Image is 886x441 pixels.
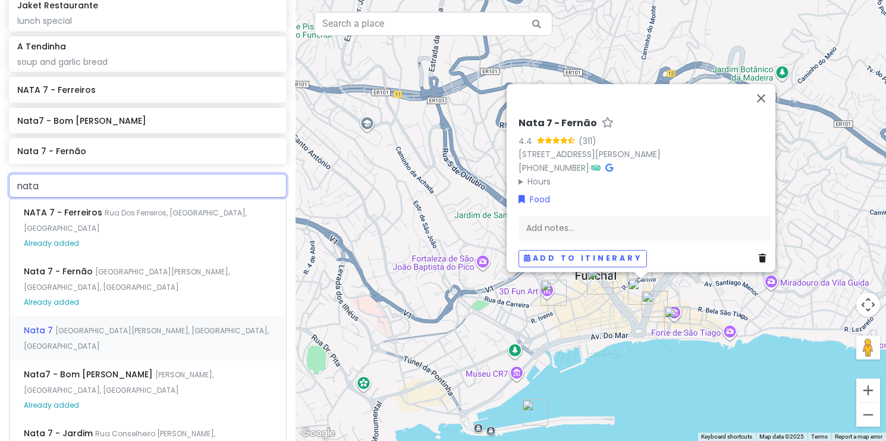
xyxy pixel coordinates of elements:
img: Google [299,426,338,441]
a: [PHONE_NUMBER] [519,162,589,174]
div: Cais de Cruzeiros [522,399,548,426]
button: Drag Pegman onto the map to open Street View [856,336,880,359]
i: Tripadvisor [591,164,601,172]
span: Already added [24,297,79,307]
button: Close [747,84,775,112]
i: Google Maps [605,164,613,172]
a: Food [519,193,550,206]
span: Rua Dos Ferreiros, [GEOGRAPHIC_DATA], [GEOGRAPHIC_DATA] [24,208,247,233]
div: Jaket Restaurante [642,291,668,317]
a: Star place [602,117,614,130]
span: Already added [24,400,79,410]
div: Funchal Cable Car [664,306,690,333]
div: · [519,117,771,188]
summary: Hours [519,175,771,188]
h6: Nata 7 - Fernão [17,146,278,157]
div: (311) [579,135,596,148]
span: NATA 7 - Ferreiros [24,207,105,218]
div: O.Giro Churros & Paninis [541,280,567,306]
span: Map data ©2025 [759,433,804,440]
h6: NATA 7 - Ferreiros [17,85,278,95]
h6: Nata 7 - Fernão [519,117,597,130]
div: Nata 7 - Fernão [628,279,654,305]
div: A Tendinha [602,262,629,288]
span: [GEOGRAPHIC_DATA][PERSON_NAME], [GEOGRAPHIC_DATA], [GEOGRAPHIC_DATA] [24,326,269,351]
a: Report a map error [835,433,882,440]
button: Zoom in [856,379,880,402]
span: Nata 7 [24,324,55,336]
a: [STREET_ADDRESS][PERSON_NAME] [519,148,661,160]
input: Search a place [315,12,552,36]
span: [GEOGRAPHIC_DATA][PERSON_NAME], [GEOGRAPHIC_DATA], [GEOGRAPHIC_DATA] [24,267,230,292]
span: [PERSON_NAME], [GEOGRAPHIC_DATA], [GEOGRAPHIC_DATA] [24,370,213,395]
div: lunch special [17,15,278,26]
button: Map camera controls [856,293,880,317]
button: Zoom out [856,403,880,427]
a: Terms (opens in new tab) [811,433,828,440]
span: Already added [24,238,79,248]
div: soup and garlic bread [17,57,278,67]
a: Open this area in Google Maps (opens a new window) [299,426,338,441]
h6: Nata7 - Bom [PERSON_NAME] [17,115,278,126]
button: Add to itinerary [519,250,647,267]
div: Add notes... [519,215,771,240]
div: 4.4 [519,135,537,148]
span: Nata 7 - Fernão [24,265,95,277]
span: Nata7 - Bom [PERSON_NAME] [24,368,155,380]
button: Keyboard shortcuts [701,433,752,441]
a: Delete place [759,252,771,265]
div: NATA 7 - Ferreiros [587,268,613,295]
span: Nata 7 - Jardim [24,427,95,439]
input: + Add place or address [9,174,287,198]
h6: A Tendinha [17,41,66,52]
